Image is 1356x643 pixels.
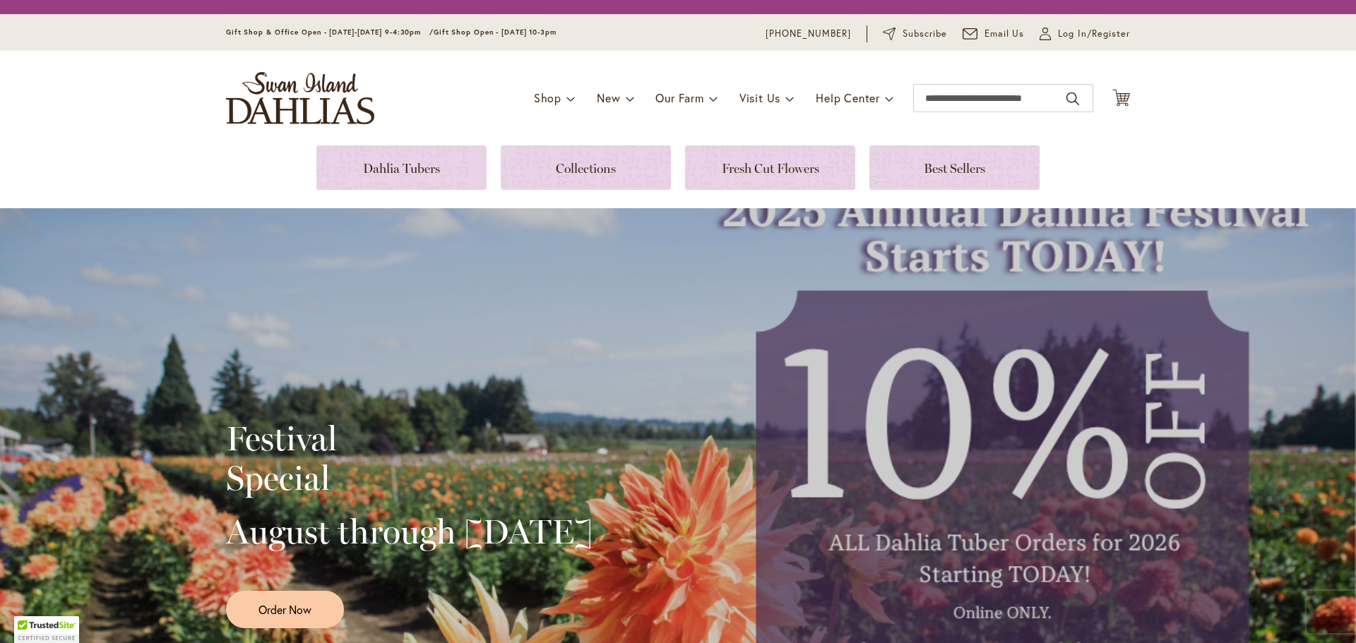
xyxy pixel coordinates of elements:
span: Log In/Register [1058,27,1130,41]
a: [PHONE_NUMBER] [766,27,851,41]
span: Gift Shop Open - [DATE] 10-3pm [434,28,557,37]
span: Help Center [816,90,880,105]
a: Email Us [963,27,1025,41]
span: Our Farm [655,90,703,105]
span: Shop [534,90,561,105]
a: Subscribe [883,27,947,41]
button: Search [1066,88,1079,110]
span: Subscribe [903,27,947,41]
a: store logo [226,72,374,124]
a: Log In/Register [1040,27,1130,41]
span: Email Us [985,27,1025,41]
h2: August through [DATE] [226,512,593,551]
span: New [597,90,620,105]
a: Order Now [226,591,344,628]
span: Gift Shop & Office Open - [DATE]-[DATE] 9-4:30pm / [226,28,434,37]
h2: Festival Special [226,419,593,498]
span: Visit Us [739,90,780,105]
